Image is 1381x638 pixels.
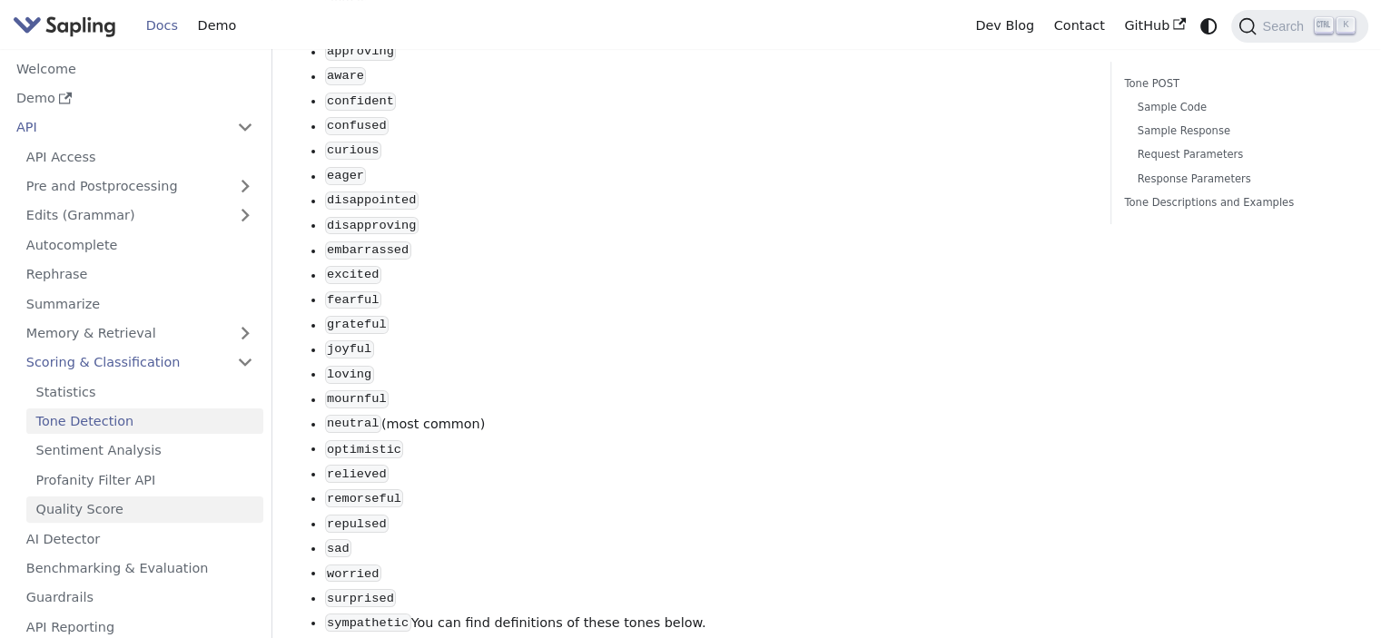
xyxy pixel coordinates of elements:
[1124,194,1348,211] a: Tone Descriptions and Examples
[16,555,263,582] a: Benchmarking & Evaluation
[6,114,227,141] a: API
[1138,146,1342,163] a: Request Parameters
[1138,123,1342,140] a: Sample Response
[325,67,367,85] code: aware
[136,12,188,40] a: Docs
[325,340,374,358] code: joyful
[16,290,263,317] a: Summarize
[1231,10,1367,43] button: Search (Ctrl+K)
[26,466,263,493] a: Profanity Filter API
[325,291,381,309] code: fearful
[26,378,263,405] a: Statistics
[13,13,116,39] img: Sapling.ai
[16,584,263,611] a: Guardrails
[16,143,263,170] a: API Access
[325,414,1085,436] li: (most common)
[325,167,367,185] code: eager
[1124,75,1348,93] a: Tone POST
[965,12,1043,40] a: Dev Blog
[16,525,263,552] a: AI Detector
[16,173,263,200] a: Pre and Postprocessing
[1257,19,1315,34] span: Search
[325,142,381,160] code: curious
[1114,12,1195,40] a: GitHub
[325,613,1085,634] li: You can find definitions of these tones below.
[325,117,389,135] code: confused
[16,320,263,347] a: Memory & Retrieval
[325,43,397,61] code: approving
[6,85,263,112] a: Demo
[325,415,381,433] code: neutral
[325,465,389,483] code: relieved
[325,515,389,533] code: repulsed
[325,191,419,210] code: disappointed
[325,241,411,260] code: embarrassed
[26,496,263,523] a: Quality Score
[26,437,263,464] a: Sentiment Analysis
[1337,17,1355,34] kbd: K
[26,408,263,435] a: Tone Detection
[325,366,374,384] code: loving
[325,266,381,284] code: excited
[325,390,389,408] code: mournful
[1196,13,1222,39] button: Switch between dark and light mode (currently system mode)
[325,539,351,557] code: sad
[325,316,389,334] code: grateful
[325,613,411,632] code: sympathetic
[1044,12,1115,40] a: Contact
[1138,171,1342,188] a: Response Parameters
[13,13,123,39] a: Sapling.ai
[325,440,404,458] code: optimistic
[325,93,397,111] code: confident
[16,261,263,288] a: Rephrase
[1138,99,1342,116] a: Sample Code
[325,217,419,235] code: disapproving
[325,564,381,583] code: worried
[16,349,263,376] a: Scoring & Classification
[325,589,397,607] code: surprised
[227,114,263,141] button: Collapse sidebar category 'API'
[16,231,263,258] a: Autocomplete
[16,202,263,229] a: Edits (Grammar)
[6,55,263,82] a: Welcome
[325,489,404,507] code: remorseful
[188,12,246,40] a: Demo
